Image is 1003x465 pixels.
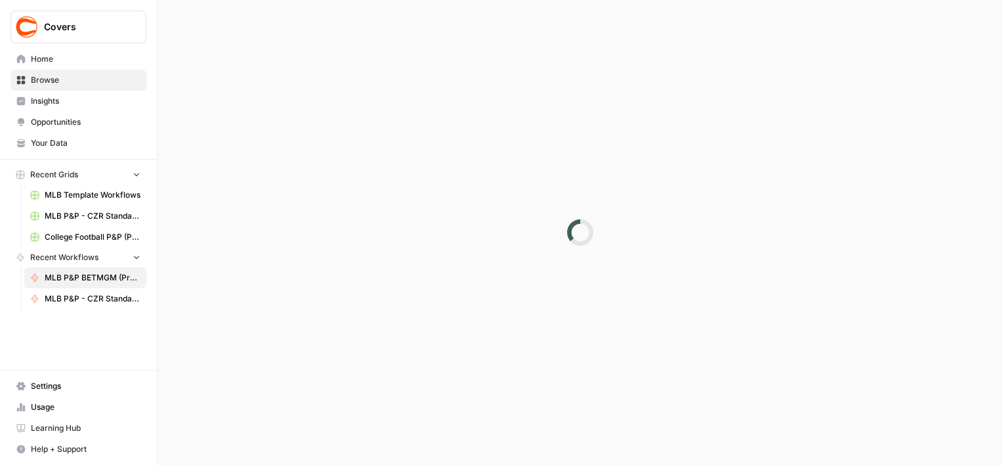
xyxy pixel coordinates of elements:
[11,397,146,418] a: Usage
[24,206,146,227] a: MLB P&P - CZR Standard (Production) Grid
[11,165,146,185] button: Recent Grids
[45,293,140,305] span: MLB P&P - CZR Standard (Production)
[31,137,140,149] span: Your Data
[11,49,146,70] a: Home
[11,439,146,460] button: Help + Support
[45,231,140,243] span: College Football P&P (Production) Grid
[44,20,123,33] span: Covers
[11,133,146,154] a: Your Data
[11,112,146,133] a: Opportunities
[11,376,146,397] a: Settings
[30,169,78,181] span: Recent Grids
[31,401,140,413] span: Usage
[24,288,146,309] a: MLB P&P - CZR Standard (Production)
[31,95,140,107] span: Insights
[31,380,140,392] span: Settings
[11,248,146,267] button: Recent Workflows
[31,116,140,128] span: Opportunities
[24,267,146,288] a: MLB P&P BETMGM (Production)
[15,15,39,39] img: Covers Logo
[31,53,140,65] span: Home
[31,74,140,86] span: Browse
[45,272,140,284] span: MLB P&P BETMGM (Production)
[11,70,146,91] a: Browse
[11,91,146,112] a: Insights
[11,11,146,43] button: Workspace: Covers
[45,189,140,201] span: MLB Template Workflows
[24,227,146,248] a: College Football P&P (Production) Grid
[31,443,140,455] span: Help + Support
[24,185,146,206] a: MLB Template Workflows
[45,210,140,222] span: MLB P&P - CZR Standard (Production) Grid
[30,252,98,263] span: Recent Workflows
[11,418,146,439] a: Learning Hub
[31,422,140,434] span: Learning Hub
